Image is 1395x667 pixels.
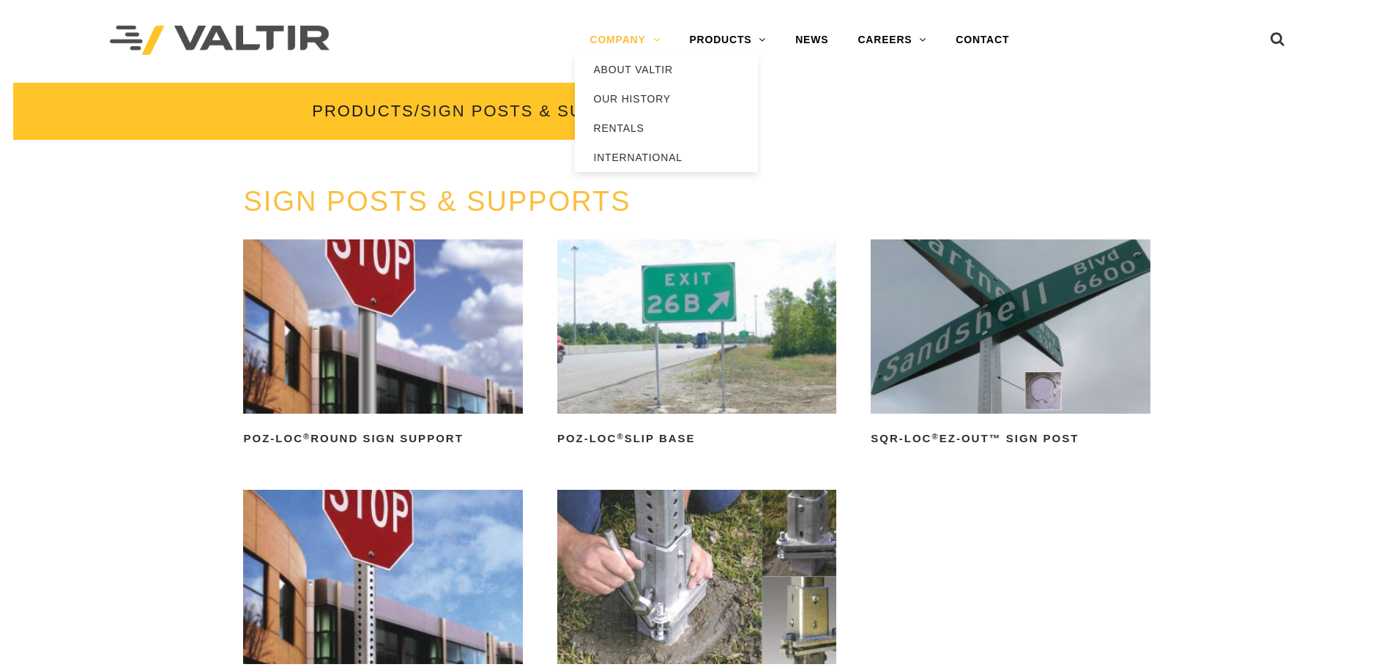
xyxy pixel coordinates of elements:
sup: ® [303,432,310,441]
a: PRODUCTS [312,102,414,120]
a: NEWS [781,26,843,55]
h2: POZ-LOC Slip Base [557,427,836,450]
a: POZ-LOC®Slip Base [557,239,836,450]
a: RENTALS [575,113,758,143]
h2: POZ-LOC Round Sign Support [243,427,522,450]
h2: SQR-LOC EZ-Out™ Sign Post [871,427,1150,450]
a: SQR-LOC®EZ-Out™ Sign Post [871,239,1150,450]
sup: ® [931,432,939,441]
sup: ® [617,432,624,441]
span: SIGN POSTS & SUPPORTS [420,102,658,120]
a: CONTACT [941,26,1024,55]
img: Valtir [110,26,330,56]
a: POZ-LOC®Round Sign Support [243,239,522,450]
a: ABOUT VALTIR [575,55,758,84]
a: INTERNATIONAL [575,143,758,172]
a: CAREERS [843,26,941,55]
a: OUR HISTORY [575,84,758,113]
a: SIGN POSTS & SUPPORTS [243,186,630,217]
a: COMPANY [575,26,674,55]
a: PRODUCTS [674,26,781,55]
